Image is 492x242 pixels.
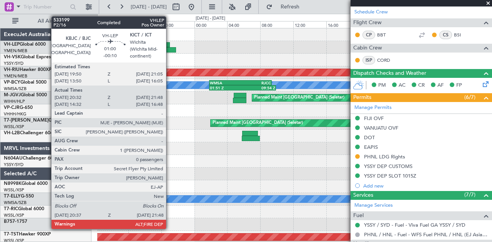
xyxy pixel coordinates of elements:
span: VH-VSK [4,55,21,59]
a: WMSA/SZB [4,200,27,206]
div: 20:00 [161,21,194,28]
div: 00:00 [194,21,228,28]
a: T7-[PERSON_NAME]Global 7500 [4,118,75,123]
span: VH-L2B [4,131,20,135]
div: ISP [362,56,375,64]
div: 12:00 [293,21,326,28]
a: VH-L2BChallenger 604 [4,131,53,135]
span: AC [399,82,406,89]
span: VH-LEP [4,42,20,47]
div: DOT [364,134,375,141]
span: (7/7) [464,191,475,199]
a: WSSL/XSP [4,124,24,130]
span: Refresh [274,4,306,10]
div: YSSY DEP SLOT 1015Z [364,173,416,179]
a: T7-TSTHawker 900XP [4,232,51,237]
span: T7-RIC [4,207,18,211]
span: M-JGVJ [4,93,21,97]
div: VANUATU OVF [364,125,398,131]
span: Cabin Crew [353,44,382,53]
a: VH-LEPGlobal 6000 [4,42,46,47]
div: CP [362,31,375,39]
div: EAPIS [364,144,378,150]
a: M-JGVJGlobal 5000 [4,93,47,97]
span: PM [378,82,386,89]
a: T7-RICGlobal 6000 [4,207,44,211]
div: 12:00 [95,21,128,28]
div: Planned Maint [GEOGRAPHIC_DATA] (Seletar) [254,92,344,104]
div: PHNL LDG Rights [364,153,405,160]
div: CS [439,31,452,39]
span: Services [353,191,373,200]
a: VP-BCYGlobal 5000 [4,80,47,85]
a: BBT [377,31,394,38]
span: [DATE] - [DATE] [131,3,167,10]
a: Manage Services [354,202,393,209]
a: N604AUChallenger 604 [4,156,56,161]
a: PHNL / HNL - Fuel - WFS Fuel PHNL / HNL (EJ Asia Only) [364,231,488,238]
span: VP-CJR [4,105,20,110]
a: WSSL/XSP [4,187,24,193]
a: YSSY/SYD [4,162,23,168]
span: N8998K [4,181,22,186]
input: Trip Number [23,1,68,13]
div: WMSA [210,81,241,85]
a: WSSL/XSP [4,212,24,218]
div: 04:00 [227,21,260,28]
a: VHHH/HKG [4,111,27,117]
span: Dispatch Checks and Weather [353,69,426,78]
div: [DATE] - [DATE] [196,15,225,22]
div: [DATE] - [DATE] [99,15,128,22]
span: Permits [353,93,371,102]
div: RJCC [241,81,271,85]
div: 01:51 Z [210,86,243,90]
span: Flight Crew [353,18,382,27]
span: T7-[PERSON_NAME] [4,118,48,123]
span: Fuel [353,211,364,220]
button: All Aircraft [8,15,83,27]
span: B757-1 [4,219,19,224]
span: AF [437,82,444,89]
span: (6/7) [464,93,475,101]
div: Planned Maint [GEOGRAPHIC_DATA] (Seletar) [213,117,303,129]
span: FP [456,82,462,89]
span: N604AU [4,156,23,161]
a: CORD [377,57,394,64]
a: VP-CJRG-650 [4,105,33,110]
span: CR [418,82,425,89]
a: VH-RIUHawker 800XP [4,67,52,72]
button: Refresh [263,1,309,13]
span: All Aircraft [20,18,81,24]
div: YSSY DEP CUSTOMS [364,163,412,170]
a: N8998KGlobal 6000 [4,181,48,186]
div: 16:00 [326,21,359,28]
span: T7-TST [4,232,19,237]
a: WMSA/SZB [4,86,27,92]
a: YMEN/MEB [4,73,27,79]
div: 08:00 [260,21,293,28]
div: Add new [363,183,488,189]
div: FIJI OVF [364,115,384,122]
span: VP-BCY [4,80,20,85]
a: YSSY/SYD [4,61,23,66]
span: T7-ELLY [4,194,21,199]
a: YMEN/MEB [4,48,27,54]
a: WIHH/HLP [4,99,25,104]
div: 16:00 [128,21,161,28]
a: YSSY / SYD - Fuel - Viva Fuel GA YSSY / SYD [364,222,465,228]
div: 09:54 Z [243,86,275,90]
a: Manage Permits [354,104,392,112]
a: B757-1757 [4,219,27,224]
span: VH-RIU [4,67,20,72]
a: Schedule Crew [354,8,388,16]
a: VH-VSKGlobal Express XRS [4,55,63,59]
a: T7-ELLYG-550 [4,194,34,199]
a: BSI [454,31,471,38]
